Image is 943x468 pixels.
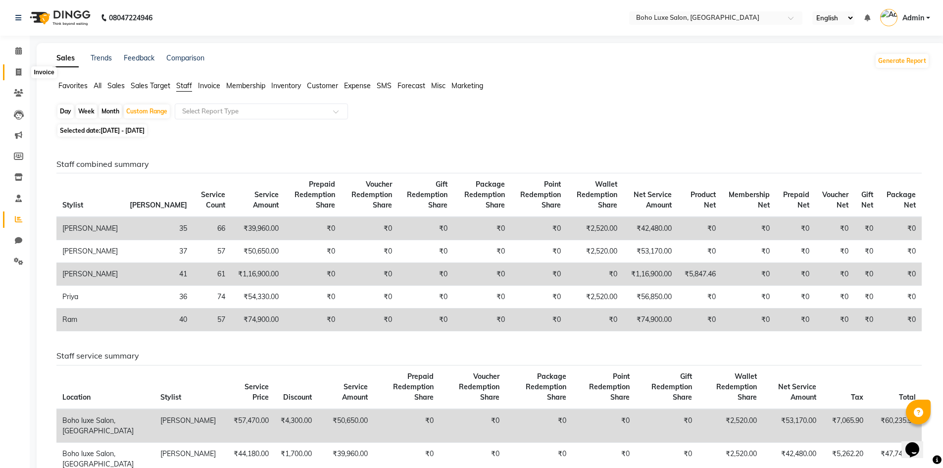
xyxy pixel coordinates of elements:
span: Gift Redemption Share [407,180,447,209]
td: ₹0 [511,309,567,331]
td: ₹0 [678,309,721,331]
td: ₹74,900.00 [623,309,678,331]
span: Misc [431,81,446,90]
td: 74 [193,286,231,309]
td: ₹0 [815,286,854,309]
img: logo [25,4,93,32]
td: ₹50,650.00 [318,409,373,443]
td: ₹0 [511,240,567,263]
td: ₹0 [572,409,636,443]
span: Service Count [201,190,225,209]
span: Service Amount [342,382,368,402]
h6: Staff combined summary [56,159,922,169]
td: ₹56,850.00 [623,286,678,309]
td: ₹60,235.90 [869,409,922,443]
td: ₹0 [285,286,342,309]
td: ₹0 [285,240,342,263]
span: SMS [377,81,392,90]
td: ₹0 [776,309,815,331]
span: Admin [902,13,924,23]
div: Week [76,104,97,118]
td: ₹0 [776,286,815,309]
td: ₹39,960.00 [231,217,285,240]
span: Sales Target [131,81,170,90]
td: ₹53,170.00 [763,409,822,443]
span: Inventory [271,81,301,90]
td: ₹0 [854,286,879,309]
td: ₹74,900.00 [231,309,285,331]
td: ₹0 [854,217,879,240]
span: Package Net [887,190,916,209]
td: ₹0 [815,240,854,263]
td: ₹42,480.00 [623,217,678,240]
span: Prepaid Net [783,190,809,209]
span: Forecast [397,81,425,90]
td: ₹0 [453,240,510,263]
span: Location [62,393,91,402]
span: Product Net [691,190,716,209]
td: ₹53,170.00 [623,240,678,263]
h6: Staff service summary [56,351,922,361]
td: ₹0 [341,263,398,286]
td: ₹0 [636,409,697,443]
td: [PERSON_NAME] [56,263,124,286]
td: ₹0 [854,263,879,286]
span: Stylist [160,393,181,402]
td: ₹4,300.00 [275,409,318,443]
span: Marketing [451,81,483,90]
td: ₹0 [398,309,453,331]
img: Admin [880,9,897,26]
td: ₹0 [879,286,922,309]
td: ₹0 [879,240,922,263]
td: ₹0 [341,286,398,309]
span: Membership [226,81,265,90]
td: 57 [193,240,231,263]
span: Voucher Net [822,190,848,209]
span: Favorites [58,81,88,90]
span: [PERSON_NAME] [130,201,187,209]
td: ₹0 [854,309,879,331]
td: ₹0 [815,217,854,240]
td: ₹0 [879,263,922,286]
iframe: chat widget [901,428,933,458]
a: Comparison [166,53,204,62]
td: ₹0 [722,309,776,331]
td: ₹0 [374,409,440,443]
td: ₹57,470.00 [222,409,275,443]
span: Voucher Redemption Share [351,180,392,209]
td: ₹2,520.00 [698,409,763,443]
span: All [94,81,101,90]
span: Package Redemption Share [464,180,505,209]
td: [PERSON_NAME] [56,240,124,263]
td: 41 [124,263,193,286]
div: Invoice [31,66,56,78]
div: Custom Range [124,104,170,118]
td: ₹0 [567,263,623,286]
span: Invoice [198,81,220,90]
td: Ram [56,309,124,331]
td: ₹0 [722,263,776,286]
span: Stylist [62,201,83,209]
span: Selected date: [57,124,147,137]
button: Generate Report [876,54,929,68]
span: Discount [283,393,312,402]
span: [DATE] - [DATE] [100,127,145,134]
span: Net Service Amount [778,382,816,402]
td: 57 [193,309,231,331]
a: Trends [91,53,112,62]
td: [PERSON_NAME] [56,217,124,240]
td: ₹0 [854,240,879,263]
span: Sales [107,81,125,90]
td: ₹0 [776,240,815,263]
span: Staff [176,81,192,90]
td: ₹0 [398,263,453,286]
td: ₹1,16,900.00 [231,263,285,286]
span: Service Price [245,382,269,402]
td: 61 [193,263,231,286]
span: Point Redemption Share [589,372,630,402]
td: ₹0 [511,217,567,240]
td: ₹0 [722,240,776,263]
td: ₹0 [341,240,398,263]
td: ₹0 [722,217,776,240]
td: 40 [124,309,193,331]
